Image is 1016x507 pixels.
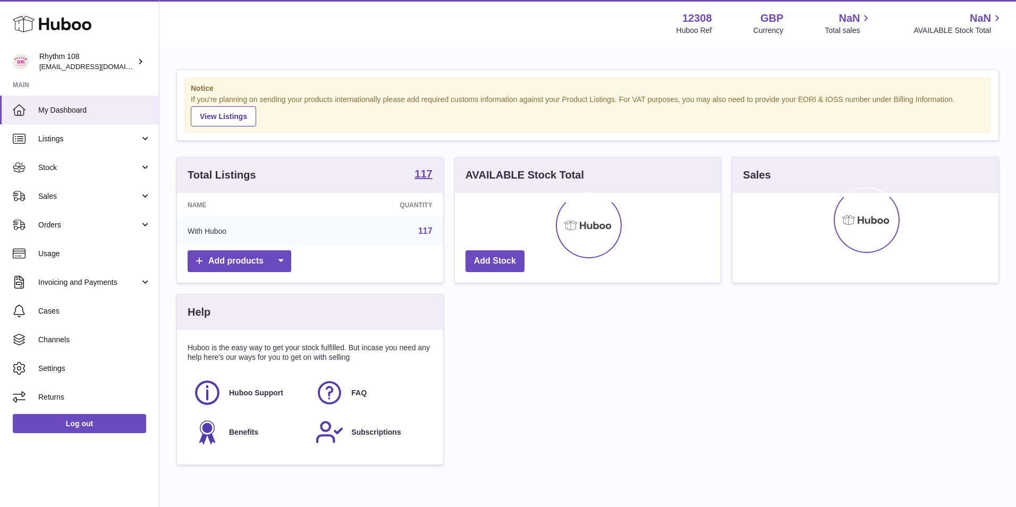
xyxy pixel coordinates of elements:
[38,134,140,144] span: Listings
[38,392,151,402] span: Returns
[191,106,256,126] a: View Listings
[414,168,432,181] a: 117
[177,217,317,245] td: With Huboo
[188,168,256,182] h3: Total Listings
[38,364,151,374] span: Settings
[38,306,151,316] span: Cases
[760,11,783,26] strong: GBP
[315,418,427,446] a: Subscriptions
[825,26,872,36] span: Total sales
[39,62,156,71] span: [EMAIL_ADDRESS][DOMAIN_NAME]
[465,250,524,272] a: Add Stock
[229,388,283,398] span: Huboo Support
[38,105,151,115] span: My Dashboard
[38,191,140,201] span: Sales
[188,305,210,319] h3: Help
[188,343,433,363] p: Huboo is the easy way to get your stock fulfilled. But incase you need any help here's our ways f...
[825,11,872,36] a: NaN Total sales
[177,193,317,217] th: Name
[913,26,1003,36] span: AVAILABLE Stock Total
[38,335,151,345] span: Channels
[743,168,771,182] h3: Sales
[193,378,304,407] a: Huboo Support
[351,427,401,437] span: Subscriptions
[839,11,860,26] span: NaN
[753,26,784,36] div: Currency
[188,250,291,272] a: Add products
[193,418,304,446] a: Benefits
[351,388,367,398] span: FAQ
[38,163,140,173] span: Stock
[38,249,151,259] span: Usage
[191,95,985,126] div: If you're planning on sending your products internationally please add required customs informati...
[315,378,427,407] a: FAQ
[191,83,985,94] strong: Notice
[418,226,433,235] a: 117
[970,11,991,26] span: NaN
[13,414,146,433] a: Log out
[38,220,140,230] span: Orders
[676,26,712,36] div: Huboo Ref
[682,11,712,26] strong: 12308
[414,168,432,179] strong: 117
[39,52,135,72] div: Rhythm 108
[38,277,140,288] span: Invoicing and Payments
[465,168,584,182] h3: AVAILABLE Stock Total
[913,11,1003,36] a: NaN AVAILABLE Stock Total
[13,54,29,70] img: internalAdmin-12308@internal.huboo.com
[317,193,443,217] th: Quantity
[229,427,258,437] span: Benefits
